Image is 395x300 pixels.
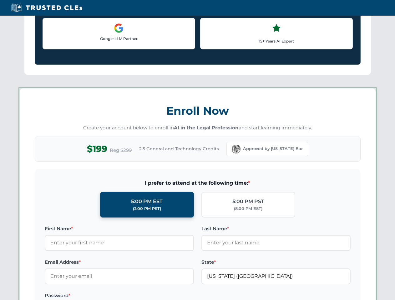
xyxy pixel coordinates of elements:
div: (8:00 PM EST) [234,206,262,212]
p: Google LLM Partner [48,36,190,42]
p: 15+ Years AI Expert [205,38,347,44]
strong: AI in the Legal Profession [174,125,239,131]
label: Last Name [201,225,351,232]
span: Approved by [US_STATE] Bar [243,146,303,152]
input: Enter your email [45,268,194,284]
h3: Enroll Now [35,101,361,121]
input: Enter your last name [201,235,351,251]
span: $199 [87,142,107,156]
label: Email Address [45,258,194,266]
span: Reg $299 [110,147,132,154]
span: 2.5 General and Technology Credits [139,145,219,152]
span: I prefer to attend at the following time: [45,179,351,187]
img: Trusted CLEs [9,3,84,12]
input: Enter your first name [45,235,194,251]
div: (2:00 PM PST) [133,206,161,212]
label: State [201,258,351,266]
div: 5:00 PM PST [232,197,264,206]
img: Google [114,23,124,33]
p: Create your account below to enroll in and start learning immediately. [35,124,361,132]
div: 5:00 PM EST [131,197,163,206]
img: Florida Bar [232,145,241,153]
label: Password [45,292,194,299]
label: First Name [45,225,194,232]
input: Florida (FL) [201,268,351,284]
